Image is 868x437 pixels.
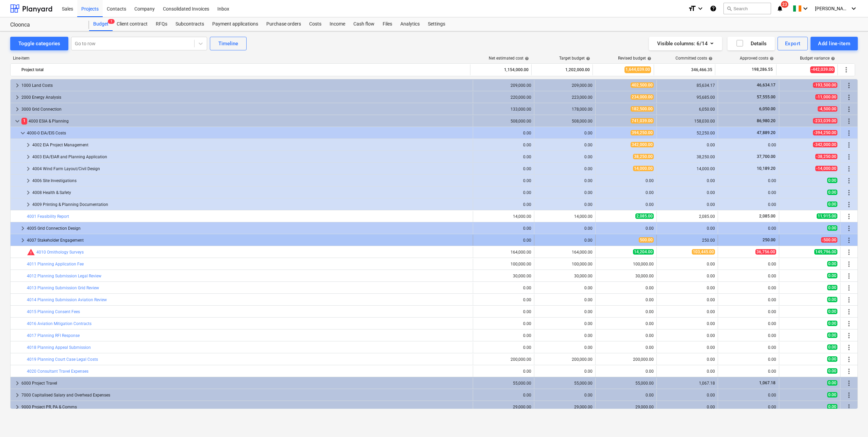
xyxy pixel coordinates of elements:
div: 4000 ESIA & Planning [21,116,470,127]
div: Approved costs [740,56,774,61]
div: 0.00 [598,286,654,290]
span: 741,039.00 [631,118,654,124]
span: More actions [845,189,853,197]
div: Toggle categories [18,39,60,48]
div: Income [325,17,349,31]
span: More actions [845,343,853,352]
span: 14,000.00 [633,166,654,171]
div: 0.00 [721,143,776,147]
span: -342,000.00 [813,142,837,147]
div: 100,000.00 [598,262,654,266]
div: 0.00 [598,309,654,314]
div: 0.00 [476,131,531,135]
a: Settings [424,17,449,31]
div: 0.00 [537,345,592,350]
span: 0.00 [827,321,837,326]
div: 0.00 [537,202,592,207]
div: 0.00 [537,369,592,374]
div: Revised budget [618,56,651,61]
div: 30,000.00 [476,274,531,278]
div: 0.00 [721,274,776,278]
div: Purchase orders [262,17,305,31]
div: Add line-item [818,39,850,48]
span: More actions [845,236,853,244]
div: 250.00 [660,238,715,243]
span: More actions [845,284,853,292]
span: 11,915.00 [817,213,837,219]
span: [PERSON_NAME] [815,6,849,11]
span: More actions [845,93,853,101]
a: RFQs [152,17,171,31]
span: keyboard_arrow_right [24,200,32,209]
div: 95,685.00 [660,95,715,100]
span: 1,067.18 [758,381,776,385]
span: -38,250.00 [815,154,837,159]
span: More actions [845,81,853,90]
span: 2,085.00 [758,214,776,218]
div: 30,000.00 [537,274,592,278]
div: 14,000.00 [476,214,531,219]
div: 0.00 [537,333,592,338]
span: -500.00 [821,237,837,243]
span: keyboard_arrow_right [13,81,21,90]
div: 0.00 [721,286,776,290]
span: More actions [845,272,853,280]
span: 0.00 [827,368,837,374]
span: 0.00 [827,201,837,207]
div: Cloonca [10,21,81,29]
span: 47,889.20 [756,130,776,135]
a: 4012 Planning Submission Legal Review [27,274,101,278]
div: 0.00 [476,226,531,231]
span: 250.00 [762,238,776,242]
button: Export [778,37,808,50]
span: More actions [845,117,853,125]
span: More actions [845,177,853,185]
a: 4001 Feasibility Report [27,214,69,219]
span: 1 [108,19,115,24]
span: keyboard_arrow_right [13,403,21,411]
div: 0.00 [537,309,592,314]
div: 1,202,000.00 [534,64,590,75]
span: 0.00 [827,178,837,183]
div: 0.00 [721,345,776,350]
span: help [830,56,835,61]
div: 200,000.00 [537,357,592,362]
div: 0.00 [660,262,715,266]
span: More actions [845,165,853,173]
div: 0.00 [476,166,531,171]
a: Client contract [113,17,152,31]
a: Budget1 [89,17,113,31]
div: 0.00 [660,309,715,314]
div: Budget variance [800,56,835,61]
span: More actions [845,248,853,256]
span: keyboard_arrow_right [24,177,32,185]
div: 100,000.00 [537,262,592,266]
span: keyboard_arrow_right [19,224,27,232]
span: help [585,56,590,61]
div: 0.00 [476,202,531,207]
a: 4019 Planning Court Case Legal Costs [27,357,98,362]
span: help [646,56,651,61]
div: 0.00 [476,333,531,338]
div: 4009 Printing & Planning Documentation [32,199,470,210]
div: 0.00 [476,321,531,326]
div: 4003 EIA/EIAR and Planning Application [32,151,470,162]
span: 0.00 [827,225,837,231]
div: 164,000.00 [537,250,592,255]
div: 6,050.00 [660,107,715,112]
span: More actions [845,105,853,113]
div: 0.00 [476,190,531,195]
button: Visible columns:6/14 [649,37,722,50]
span: keyboard_arrow_right [13,391,21,399]
span: keyboard_arrow_down [19,129,27,137]
i: notifications [777,4,783,13]
span: 10,189.20 [756,166,776,171]
div: 38,250.00 [660,155,715,159]
div: 2000 Energy Analysis [21,92,470,103]
span: help [707,56,713,61]
div: 0.00 [721,178,776,183]
div: 0.00 [598,321,654,326]
span: -11,000.00 [815,94,837,100]
span: More actions [845,379,853,387]
a: 4013 Planning Submission Grid Review [27,286,99,290]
